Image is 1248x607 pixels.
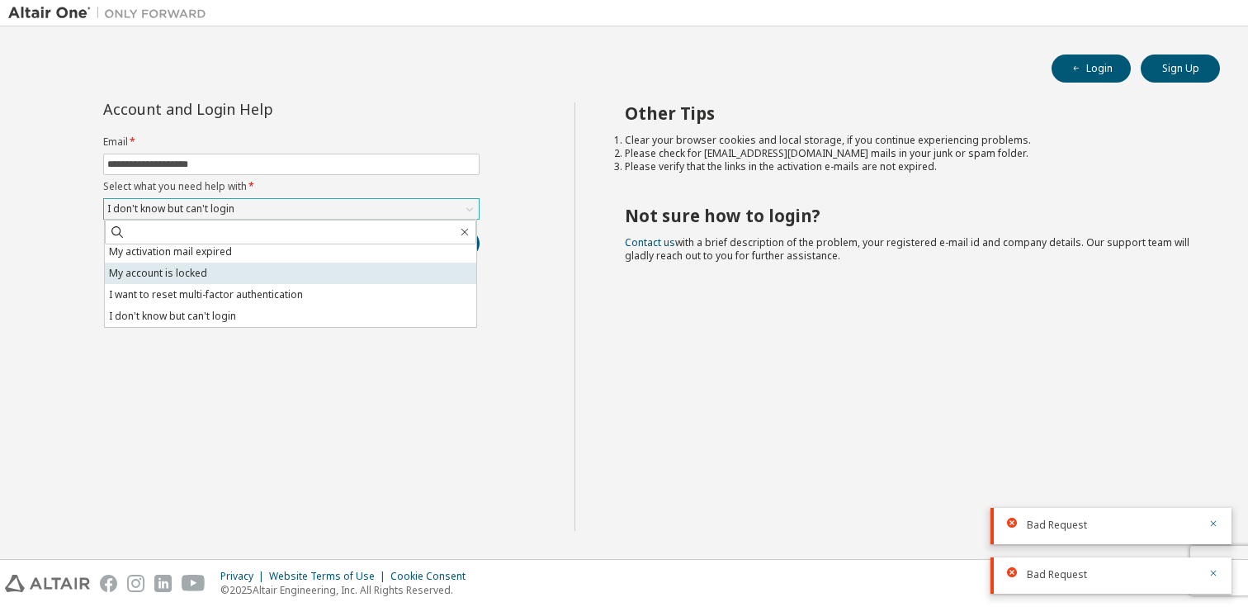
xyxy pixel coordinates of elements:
[1027,519,1087,532] span: Bad Request
[1027,568,1087,581] span: Bad Request
[625,205,1191,226] h2: Not sure how to login?
[103,102,404,116] div: Account and Login Help
[100,575,117,592] img: facebook.svg
[269,570,390,583] div: Website Terms of Use
[103,135,480,149] label: Email
[625,160,1191,173] li: Please verify that the links in the activation e-mails are not expired.
[154,575,172,592] img: linkedin.svg
[1141,55,1220,83] button: Sign Up
[5,575,90,592] img: altair_logo.svg
[182,575,206,592] img: youtube.svg
[105,241,476,263] li: My activation mail expired
[625,147,1191,160] li: Please check for [EMAIL_ADDRESS][DOMAIN_NAME] mails in your junk or spam folder.
[625,102,1191,124] h2: Other Tips
[625,134,1191,147] li: Clear your browser cookies and local storage, if you continue experiencing problems.
[105,200,237,218] div: I don't know but can't login
[103,180,480,193] label: Select what you need help with
[1052,55,1131,83] button: Login
[220,570,269,583] div: Privacy
[625,235,1189,263] span: with a brief description of the problem, your registered e-mail id and company details. Our suppo...
[625,235,675,249] a: Contact us
[220,583,475,597] p: © 2025 Altair Engineering, Inc. All Rights Reserved.
[8,5,215,21] img: Altair One
[390,570,475,583] div: Cookie Consent
[127,575,144,592] img: instagram.svg
[104,199,479,219] div: I don't know but can't login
